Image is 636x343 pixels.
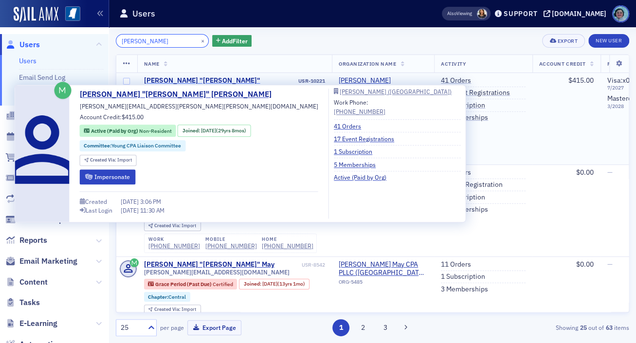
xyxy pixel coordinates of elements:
div: Import [154,223,196,229]
div: Created Via: Import [144,305,201,315]
div: (29yrs 8mos) [200,127,246,135]
div: USR-10221 [298,78,325,84]
span: [PERSON_NAME][EMAIL_ADDRESS][DOMAIN_NAME] [144,269,290,276]
div: Active (Paid by Org): Active (Paid by Org): Non-Resident [80,125,176,137]
div: Joined: 1995-11-28 00:00:00 [178,125,251,137]
span: Chapter : [148,293,168,300]
a: Memberships [5,215,67,225]
span: Non-Resident [139,127,172,134]
span: [DATE] [121,207,140,215]
div: (13yrs 1mo) [262,281,305,287]
div: Created Via: Import [80,155,137,166]
a: [PERSON_NAME] "[PERSON_NAME]" May [144,260,274,269]
button: Impersonate [80,169,136,184]
div: Import [90,158,132,163]
span: [DATE] [121,198,140,205]
div: Created Via: Import [144,221,201,231]
a: New User [588,34,629,48]
a: Orders [5,152,43,163]
span: Created Via : [154,222,182,229]
a: [PERSON_NAME] ([GEOGRAPHIC_DATA]) [334,89,460,94]
div: mobile [205,236,257,242]
span: E-Learning [19,318,57,329]
a: Chapter:Central [148,294,186,300]
div: USR-8542 [276,262,325,268]
a: 1 Subscription [334,147,380,156]
a: Registrations [5,173,67,183]
span: Joined : [244,281,262,287]
a: Email Send Log [19,73,65,82]
span: Add Filter [222,36,248,45]
span: Certified [213,281,233,288]
span: Grace Period (Past Due) [155,281,213,288]
button: 2 [355,319,372,336]
span: Joined : [182,127,201,135]
div: [PHONE_NUMBER] [262,242,313,250]
a: Organizations [5,110,69,121]
div: Account Credit: [80,112,144,123]
a: [PERSON_NAME] May CPA PLLC ([GEOGRAPHIC_DATA], [GEOGRAPHIC_DATA]) [339,260,427,277]
span: Kimberly T. May CPA PLLC (Madison, MS) [339,260,427,277]
a: View Homepage [58,6,80,23]
img: SailAMX [14,7,58,22]
a: [PHONE_NUMBER] [148,242,200,250]
a: 11 Orders [441,260,471,269]
span: Reports [19,235,47,246]
a: Active (Paid by Org) [334,173,394,181]
span: HORNE (Ridgeland) [339,76,427,93]
a: Content [5,277,48,288]
a: Email Marketing [5,256,77,267]
button: × [199,36,207,45]
button: [DOMAIN_NAME] [543,10,610,17]
a: [PERSON_NAME] ([GEOGRAPHIC_DATA]) [339,76,427,93]
div: Support [504,9,537,18]
div: home [262,236,313,242]
span: [PERSON_NAME][EMAIL_ADDRESS][PERSON_NAME][PERSON_NAME][DOMAIN_NAME] [80,102,318,110]
strong: 25 [578,323,588,332]
span: Organization Name [339,60,396,67]
div: work [148,236,200,242]
span: Tasks [19,297,40,308]
a: 17 Event Registrations [334,134,401,143]
div: Work Phone: [334,98,385,116]
a: 17 Event Registrations [441,89,510,97]
div: Export [558,38,578,44]
span: Created Via : [154,306,182,312]
a: E-Learning [5,318,57,329]
div: [PHONE_NUMBER] [334,107,385,116]
a: Events & Products [5,131,84,142]
div: Also [447,10,456,17]
span: Activity [441,60,466,67]
a: Users [19,56,36,65]
span: Content [19,277,48,288]
a: Users [5,39,40,50]
span: $0.00 [576,260,594,269]
a: Subscriptions [5,194,68,204]
span: Committee : [84,142,111,149]
strong: 63 [604,323,614,332]
div: Created [85,199,107,204]
a: [PERSON_NAME] "[PERSON_NAME]" [PERSON_NAME] [144,76,297,93]
span: Created Via : [90,157,117,163]
span: Viewing [447,10,472,17]
span: $0.00 [576,168,594,177]
button: 1 [332,319,349,336]
div: [PERSON_NAME] ([GEOGRAPHIC_DATA]) [340,89,452,94]
h1: Users [132,8,155,19]
a: Tasks [5,297,40,308]
a: Grace Period (Past Due) Certified [148,281,233,287]
div: [DOMAIN_NAME] [552,9,606,18]
span: [DATE] [262,280,277,287]
button: 3 [377,319,394,336]
button: AddFilter [212,35,252,47]
span: — [607,260,613,269]
a: 1 Event Registration [441,181,503,189]
div: Chapter: [144,292,191,302]
div: Grace Period (Past Due): Grace Period (Past Due): Certified [144,279,237,289]
span: Name [144,60,160,67]
span: Profile [612,5,629,22]
label: per page [160,323,184,332]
